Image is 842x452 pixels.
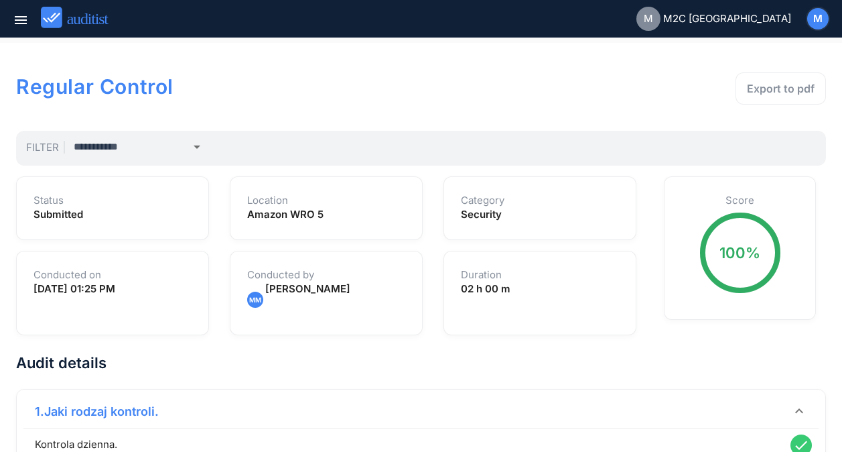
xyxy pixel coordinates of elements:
[461,194,619,207] h1: Category
[247,194,405,207] h1: Location
[247,268,405,282] h1: Conducted by
[26,141,65,154] span: Filter
[189,139,205,155] i: arrow_drop_down
[461,208,502,221] strong: Security
[806,7,830,31] button: M
[33,268,192,282] h1: Conducted on
[791,403,807,419] i: keyboard_arrow_down
[735,72,826,105] button: Export to pdf
[33,208,83,221] strong: Submitted
[681,194,798,207] h1: Score
[719,242,760,264] div: 100%
[461,282,510,295] strong: 02 h 00 m
[16,352,826,374] h2: Audit details
[41,7,121,29] img: auditist_logo_new.svg
[33,194,192,207] h1: Status
[265,282,350,295] span: [PERSON_NAME]
[16,72,502,101] h1: Regular Control
[644,11,653,27] span: M
[13,12,29,28] i: menu
[747,80,815,97] div: Export to pdf
[33,282,115,295] strong: [DATE] 01:25 PM
[35,404,159,418] strong: 1.Jaki rodzaj kontroli.
[247,208,324,221] strong: Amazon WRO 5
[249,292,261,307] span: MM
[461,268,619,282] h1: Duration
[813,11,823,27] span: M
[663,11,791,27] span: M2C [GEOGRAPHIC_DATA]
